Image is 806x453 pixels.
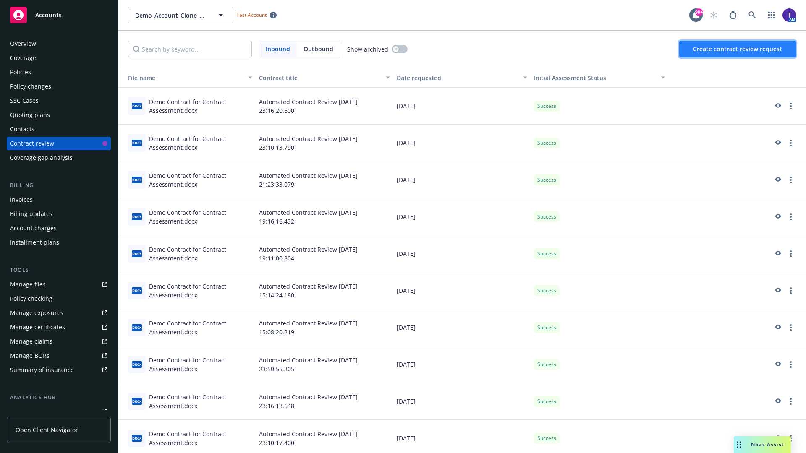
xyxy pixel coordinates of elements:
div: Demo Contract for Contract Assessment.docx [149,393,252,410]
div: Demo Contract for Contract Assessment.docx [149,245,252,263]
div: [DATE] [393,235,531,272]
a: preview [772,101,782,111]
div: Tools [7,266,111,274]
a: Quoting plans [7,108,111,122]
span: docx [132,324,142,331]
div: Automated Contract Review [DATE] 15:14:24.180 [256,272,393,309]
div: SSC Cases [10,94,39,107]
span: Accounts [35,12,62,18]
a: preview [772,249,782,259]
div: [DATE] [393,161,531,198]
span: docx [132,177,142,183]
span: Create contract review request [693,45,782,53]
a: preview [772,175,782,185]
a: Start snowing [705,7,722,23]
div: Manage files [10,278,46,291]
img: photo [782,8,796,22]
div: [DATE] [393,383,531,420]
div: Policy changes [10,80,51,93]
a: more [786,286,796,296]
a: preview [772,323,782,333]
div: Demo Contract for Contract Assessment.docx [149,356,252,373]
div: Demo Contract for Contract Assessment.docx [149,171,252,189]
a: Overview [7,37,111,50]
button: Date requested [393,68,531,88]
span: Outbound [297,41,340,57]
span: docx [132,213,142,220]
div: Manage BORs [10,349,50,362]
a: Loss summary generator [7,405,111,419]
a: Invoices [7,193,111,206]
div: Account charges [10,221,57,235]
a: more [786,175,796,185]
span: Nova Assist [751,441,784,448]
div: [DATE] [393,125,531,161]
div: 99+ [695,8,703,16]
div: [DATE] [393,272,531,309]
span: Test Account [233,10,280,19]
div: Automated Contract Review [DATE] 23:16:20.600 [256,88,393,125]
div: Coverage [10,51,36,65]
a: more [786,101,796,111]
div: Automated Contract Review [DATE] 19:16:16.432 [256,198,393,235]
a: Report a Bug [725,7,741,23]
div: Demo Contract for Contract Assessment.docx [149,282,252,299]
div: Demo Contract for Contract Assessment.docx [149,430,252,447]
div: Automated Contract Review [DATE] 23:10:13.790 [256,125,393,161]
a: Accounts [7,3,111,27]
span: docx [132,287,142,294]
a: Billing updates [7,207,111,221]
div: Toggle SortBy [534,73,656,82]
div: Contract title [259,73,381,82]
span: Success [537,435,556,442]
span: Success [537,398,556,405]
span: docx [132,250,142,257]
a: Contacts [7,122,111,136]
div: Billing updates [10,207,52,221]
a: Manage claims [7,335,111,348]
div: Date requested [397,73,518,82]
div: Policies [10,65,31,79]
div: Manage exposures [10,306,63,320]
div: [DATE] [393,309,531,346]
span: Initial Assessment Status [534,74,606,82]
a: preview [772,212,782,222]
div: Contacts [10,122,34,136]
button: Contract title [256,68,393,88]
a: Policy changes [7,80,111,93]
div: Toggle SortBy [121,73,243,82]
span: Success [537,176,556,184]
div: Quoting plans [10,108,50,122]
div: Manage certificates [10,320,65,334]
div: Demo Contract for Contract Assessment.docx [149,97,252,115]
div: Manage claims [10,335,52,348]
div: Automated Contract Review [DATE] 23:50:55.305 [256,346,393,383]
div: Coverage gap analysis [10,151,73,164]
button: Create contract review request [679,41,796,57]
div: Policy checking [10,292,52,305]
a: preview [772,396,782,406]
a: Search [744,7,761,23]
span: Open Client Navigator [16,425,78,434]
a: Manage exposures [7,306,111,320]
button: Nova Assist [734,436,791,453]
div: Automated Contract Review [DATE] 23:16:13.648 [256,383,393,420]
a: Coverage [7,51,111,65]
span: Inbound [266,44,290,53]
a: Installment plans [7,236,111,249]
a: Contract review [7,137,111,150]
span: docx [132,103,142,109]
div: Demo Contract for Contract Assessment.docx [149,208,252,226]
div: Loss summary generator [10,405,80,419]
div: Invoices [10,193,33,206]
a: Coverage gap analysis [7,151,111,164]
div: Drag to move [734,436,744,453]
a: Manage files [7,278,111,291]
a: Summary of insurance [7,363,111,377]
a: SSC Cases [7,94,111,107]
div: Billing [7,181,111,190]
a: more [786,249,796,259]
div: [DATE] [393,88,531,125]
div: Demo Contract for Contract Assessment.docx [149,134,252,152]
